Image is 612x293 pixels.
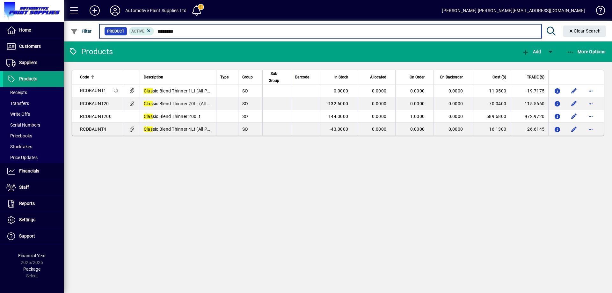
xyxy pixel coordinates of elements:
[372,88,387,93] span: 0.0000
[3,163,64,179] a: Financials
[563,26,606,37] button: Clear
[144,88,153,93] em: Clas
[242,114,248,119] span: SO
[410,101,425,106] span: 0.0000
[410,88,425,93] span: 0.0000
[18,253,46,258] span: Financial Year
[586,99,596,109] button: More options
[19,233,35,238] span: Support
[19,168,39,173] span: Financials
[568,28,601,33] span: Clear Search
[144,101,226,106] span: sic Blend Thinner 20Lt (All Purpose)
[440,74,463,81] span: On Backorder
[19,27,31,33] span: Home
[569,99,579,109] button: Edit
[591,1,604,22] a: Knowledge Base
[19,185,29,190] span: Staff
[510,123,548,136] td: 26.6145
[361,74,392,81] div: Allocated
[242,74,253,81] span: Group
[442,5,585,16] div: [PERSON_NAME] [PERSON_NAME][EMAIL_ADDRESS][DOMAIN_NAME]
[80,127,106,132] span: RCDBAUNT4
[510,110,548,123] td: 972.9720
[144,127,153,132] em: Clas
[510,97,548,110] td: 115.5660
[3,120,64,130] a: Serial Numbers
[129,27,154,35] mat-chip: Activation Status: Active
[19,76,37,81] span: Products
[448,127,463,132] span: 0.0000
[220,74,234,81] div: Type
[242,88,248,93] span: SO
[372,101,387,106] span: 0.0000
[144,114,153,119] em: Clas
[527,74,544,81] span: TRADE ($)
[410,127,425,132] span: 0.0000
[125,5,186,16] div: Automotive Paint Supplies Ltd
[69,26,93,37] button: Filter
[586,124,596,134] button: More options
[6,112,30,117] span: Write Offs
[565,46,607,57] button: More Options
[586,86,596,96] button: More options
[69,47,113,57] div: Products
[438,74,469,81] div: On Backorder
[323,74,354,81] div: In Stock
[6,122,40,128] span: Serial Numbers
[569,86,579,96] button: Edit
[80,101,109,106] span: RCDBAUNT20
[144,74,163,81] span: Description
[334,88,348,93] span: 0.0000
[472,110,510,123] td: 589.6800
[569,124,579,134] button: Edit
[144,114,201,119] span: sic Blend Thinner 200Lt
[327,101,348,106] span: -132.6000
[19,217,35,222] span: Settings
[266,70,287,84] div: Sub Group
[242,127,248,132] span: SO
[3,179,64,195] a: Staff
[23,267,40,272] span: Package
[472,84,510,97] td: 11.9500
[567,49,606,54] span: More Options
[131,29,144,33] span: Active
[472,97,510,110] td: 70.0400
[70,29,92,34] span: Filter
[3,196,64,212] a: Reports
[3,141,64,152] a: Stocktakes
[6,155,38,160] span: Price Updates
[6,101,29,106] span: Transfers
[3,22,64,38] a: Home
[144,101,153,106] em: Clas
[510,84,548,97] td: 19.7175
[84,5,105,16] button: Add
[242,74,259,81] div: Group
[448,88,463,93] span: 0.0000
[3,152,64,163] a: Price Updates
[266,70,281,84] span: Sub Group
[295,74,309,81] span: Barcode
[105,5,125,16] button: Profile
[3,55,64,71] a: Suppliers
[107,28,124,34] span: Product
[3,228,64,244] a: Support
[80,74,89,81] span: Code
[569,111,579,121] button: Edit
[6,133,32,138] span: Pricebooks
[448,114,463,119] span: 0.0000
[80,74,120,81] div: Code
[6,144,32,149] span: Stocktakes
[3,212,64,228] a: Settings
[334,74,348,81] span: In Stock
[6,90,27,95] span: Receipts
[492,74,506,81] span: Cost ($)
[220,74,229,81] span: Type
[144,74,212,81] div: Description
[144,127,223,132] span: sic Blend Thinner 4Lt (All Purpose)
[472,123,510,136] td: 16.1300
[80,88,106,93] span: RCDBAUNT1
[330,127,348,132] span: -43.0000
[370,74,386,81] span: Allocated
[19,60,37,65] span: Suppliers
[3,39,64,55] a: Customers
